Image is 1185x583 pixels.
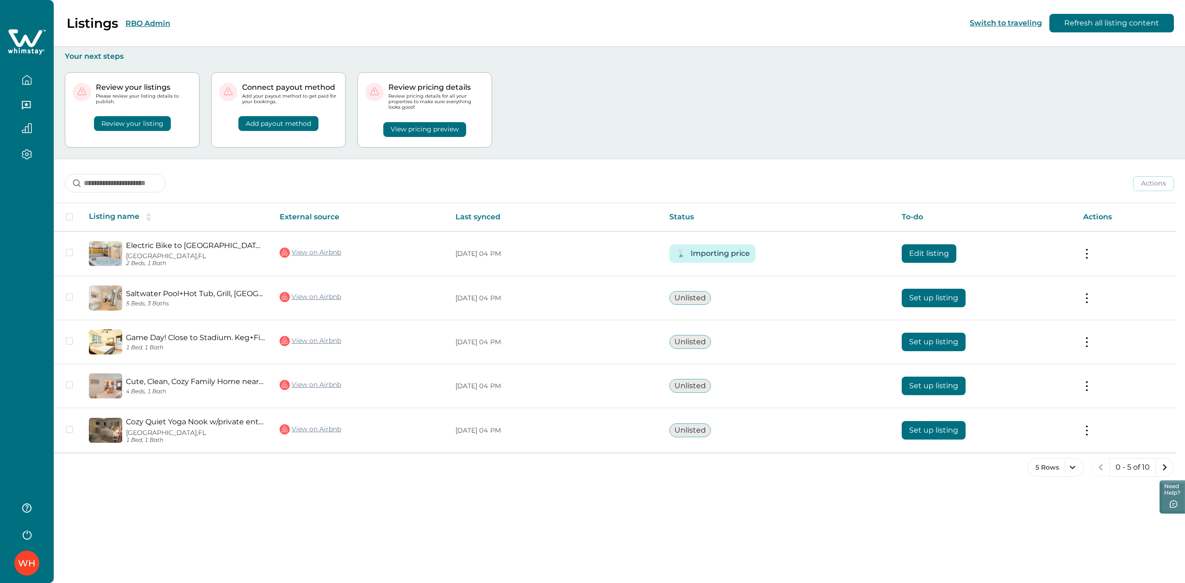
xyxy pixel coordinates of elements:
[126,429,265,437] p: [GEOGRAPHIC_DATA], FL
[1027,458,1084,477] button: 5 Rows
[1155,458,1174,477] button: next page
[89,329,122,354] img: propertyImage_Game Day! Close to Stadium. Keg+Firepit+Parking.
[126,333,265,342] a: Game Day! Close to Stadium. Keg+Firepit+Parking.
[89,241,122,266] img: propertyImage_Electric Bike to Siesta Beach. Hot Tub Cottage.
[669,291,711,305] button: Unlisted
[89,418,122,443] img: propertyImage_Cozy Quiet Yoga Nook w/private entry & bird yard
[126,388,265,395] p: 4 Beds, 1 Bath
[669,379,711,393] button: Unlisted
[669,335,711,349] button: Unlisted
[902,289,966,307] button: Set up listing
[96,83,192,92] p: Review your listings
[280,247,341,259] a: View on Airbnb
[388,83,484,92] p: Review pricing details
[242,83,338,92] p: Connect payout method
[1091,458,1110,477] button: previous page
[691,244,750,263] button: Importing price
[126,377,265,386] a: Cute, Clean, Cozy Family Home near Playground+Pool
[125,19,170,28] button: RBO Admin
[139,212,158,222] button: sorting
[1133,176,1174,191] button: Actions
[1049,14,1174,32] button: Refresh all listing content
[902,421,966,440] button: Set up listing
[126,417,265,426] a: Cozy Quiet Yoga Nook w/private entry & bird yard
[89,285,122,310] img: propertyImage_Saltwater Pool+Hot Tub, Grill, Walk Downtown
[126,344,265,351] p: 1 Bed, 1 Bath
[96,93,192,105] p: Please review your listing details to publish.
[280,335,341,347] a: View on Airbnb
[455,382,654,391] p: [DATE] 04 PM
[455,249,654,259] p: [DATE] 04 PM
[970,19,1042,27] button: Switch to traveling
[242,93,338,105] p: Add your payout method to get paid for your bookings.
[669,423,711,437] button: Unlisted
[126,300,265,307] p: 5 Beds, 3 Baths
[448,203,661,231] th: Last synced
[67,15,118,31] p: Listings
[902,333,966,351] button: Set up listing
[455,294,654,303] p: [DATE] 04 PM
[238,116,318,131] button: Add payout method
[1076,203,1176,231] th: Actions
[902,377,966,395] button: Set up listing
[280,379,341,391] a: View on Airbnb
[1116,463,1150,472] p: 0 - 5 of 10
[126,252,265,260] p: [GEOGRAPHIC_DATA], FL
[81,203,272,231] th: Listing name
[126,437,265,444] p: 1 Bed, 1 Bath
[902,244,956,263] button: Edit listing
[126,260,265,267] p: 2 Beds, 1 Bath
[280,423,341,435] a: View on Airbnb
[662,203,895,231] th: Status
[18,552,36,574] div: Whimstay Host
[272,203,448,231] th: External source
[455,338,654,347] p: [DATE] 04 PM
[65,52,1174,61] p: Your next steps
[455,426,654,435] p: [DATE] 04 PM
[894,203,1076,231] th: To-do
[89,373,122,398] img: propertyImage_Cute, Clean, Cozy Family Home near Playground+Pool
[383,122,466,137] button: View pricing preview
[388,93,484,111] p: Review pricing details for all your properties to make sure everything looks good!
[126,241,265,250] a: Electric Bike to [GEOGRAPHIC_DATA]. Hot Tub Cottage.
[94,116,171,131] button: Review your listing
[1110,458,1156,477] button: 0 - 5 of 10
[675,248,686,260] img: Timer
[280,291,341,303] a: View on Airbnb
[126,289,265,298] a: Saltwater Pool+Hot Tub, Grill, [GEOGRAPHIC_DATA]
